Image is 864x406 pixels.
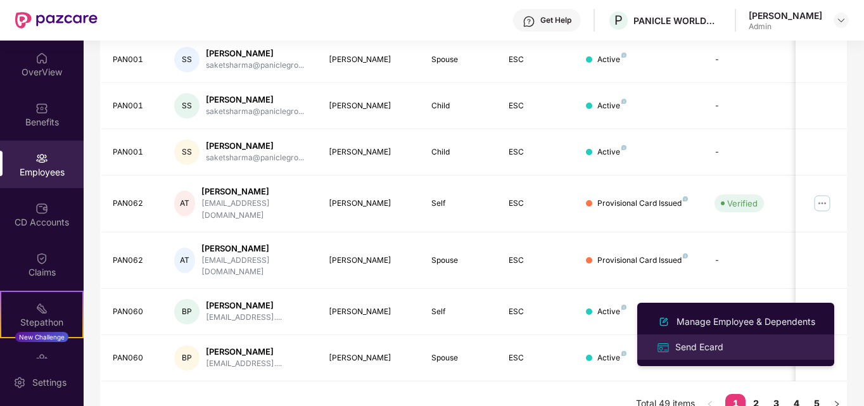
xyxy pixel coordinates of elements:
[329,352,412,364] div: [PERSON_NAME]
[597,255,688,267] div: Provisional Card Issued
[727,197,758,210] div: Verified
[35,102,48,115] img: svg+xml;base64,PHN2ZyBpZD0iQmVuZWZpdHMiIHhtbG5zPSJodHRwOi8vd3d3LnczLm9yZy8yMDAwL3N2ZyIgd2lkdGg9Ij...
[749,22,822,32] div: Admin
[206,60,304,72] div: saketsharma@paniclegro...
[656,341,670,355] img: svg+xml;base64,PHN2ZyB4bWxucz0iaHR0cDovL3d3dy53My5vcmcvMjAwMC9zdmciIHdpZHRoPSIxNiIgaGVpZ2h0PSIxNi...
[621,305,626,310] img: svg+xml;base64,PHN2ZyB4bWxucz0iaHR0cDovL3d3dy53My5vcmcvMjAwMC9zdmciIHdpZHRoPSI4IiBoZWlnaHQ9IjgiIH...
[674,315,818,329] div: Manage Employee & Dependents
[633,15,722,27] div: PANICLE WORLDWIDE PRIVATE LIMITED
[621,99,626,104] img: svg+xml;base64,PHN2ZyB4bWxucz0iaHR0cDovL3d3dy53My5vcmcvMjAwMC9zdmciIHdpZHRoPSI4IiBoZWlnaHQ9IjgiIH...
[206,94,304,106] div: [PERSON_NAME]
[35,302,48,315] img: svg+xml;base64,PHN2ZyB4bWxucz0iaHR0cDovL3d3dy53My5vcmcvMjAwMC9zdmciIHdpZHRoPSIyMSIgaGVpZ2h0PSIyMC...
[509,198,566,210] div: ESC
[206,106,304,118] div: saketsharma@paniclegro...
[206,312,282,324] div: [EMAIL_ADDRESS]....
[704,37,794,83] td: -
[431,54,488,66] div: Spouse
[206,346,282,358] div: [PERSON_NAME]
[13,376,26,389] img: svg+xml;base64,PHN2ZyBpZD0iU2V0dGluZy0yMHgyMCIgeG1sbnM9Imh0dHA6Ly93d3cudzMub3JnLzIwMDAvc3ZnIiB3aW...
[836,15,846,25] img: svg+xml;base64,PHN2ZyBpZD0iRHJvcGRvd24tMzJ4MzIiIHhtbG5zPSJodHRwOi8vd3d3LnczLm9yZy8yMDAwL3N2ZyIgd2...
[597,54,626,66] div: Active
[683,253,688,258] img: svg+xml;base64,PHN2ZyB4bWxucz0iaHR0cDovL3d3dy53My5vcmcvMjAwMC9zdmciIHdpZHRoPSI4IiBoZWlnaHQ9IjgiIH...
[1,316,82,329] div: Stepathon
[431,146,488,158] div: Child
[206,48,304,60] div: [PERSON_NAME]
[35,352,48,365] img: svg+xml;base64,PHN2ZyBpZD0iRW5kb3JzZW1lbnRzIiB4bWxucz0iaHR0cDovL3d3dy53My5vcmcvMjAwMC9zdmciIHdpZH...
[523,15,535,28] img: svg+xml;base64,PHN2ZyBpZD0iSGVscC0zMngzMiIgeG1sbnM9Imh0dHA6Ly93d3cudzMub3JnLzIwMDAvc3ZnIiB3aWR0aD...
[431,198,488,210] div: Self
[329,306,412,318] div: [PERSON_NAME]
[174,93,200,118] div: SS
[431,255,488,267] div: Spouse
[113,198,155,210] div: PAN062
[113,352,155,364] div: PAN060
[509,100,566,112] div: ESC
[749,10,822,22] div: [PERSON_NAME]
[704,83,794,129] td: -
[201,186,308,198] div: [PERSON_NAME]
[812,193,832,213] img: manageButton
[329,100,412,112] div: [PERSON_NAME]
[683,196,688,201] img: svg+xml;base64,PHN2ZyB4bWxucz0iaHR0cDovL3d3dy53My5vcmcvMjAwMC9zdmciIHdpZHRoPSI4IiBoZWlnaHQ9IjgiIH...
[621,53,626,58] img: svg+xml;base64,PHN2ZyB4bWxucz0iaHR0cDovL3d3dy53My5vcmcvMjAwMC9zdmciIHdpZHRoPSI4IiBoZWlnaHQ9IjgiIH...
[174,345,200,371] div: BP
[206,358,282,370] div: [EMAIL_ADDRESS]....
[509,54,566,66] div: ESC
[329,146,412,158] div: [PERSON_NAME]
[329,198,412,210] div: [PERSON_NAME]
[35,252,48,265] img: svg+xml;base64,PHN2ZyBpZD0iQ2xhaW0iIHhtbG5zPSJodHRwOi8vd3d3LnczLm9yZy8yMDAwL3N2ZyIgd2lkdGg9IjIwIi...
[597,100,626,112] div: Active
[201,255,308,279] div: [EMAIL_ADDRESS][DOMAIN_NAME]
[329,255,412,267] div: [PERSON_NAME]
[509,146,566,158] div: ESC
[509,255,566,267] div: ESC
[597,198,688,210] div: Provisional Card Issued
[621,145,626,150] img: svg+xml;base64,PHN2ZyB4bWxucz0iaHR0cDovL3d3dy53My5vcmcvMjAwMC9zdmciIHdpZHRoPSI4IiBoZWlnaHQ9IjgiIH...
[174,47,200,72] div: SS
[174,191,195,216] div: AT
[206,152,304,164] div: saketsharma@paniclegro...
[656,314,671,329] img: svg+xml;base64,PHN2ZyB4bWxucz0iaHR0cDovL3d3dy53My5vcmcvMjAwMC9zdmciIHhtbG5zOnhsaW5rPSJodHRwOi8vd3...
[431,352,488,364] div: Spouse
[704,129,794,175] td: -
[597,352,626,364] div: Active
[614,13,623,28] span: P
[540,15,571,25] div: Get Help
[174,299,200,324] div: BP
[35,52,48,65] img: svg+xml;base64,PHN2ZyBpZD0iSG9tZSIgeG1sbnM9Imh0dHA6Ly93d3cudzMub3JnLzIwMDAvc3ZnIiB3aWR0aD0iMjAiIG...
[15,12,98,29] img: New Pazcare Logo
[29,376,70,389] div: Settings
[206,300,282,312] div: [PERSON_NAME]
[113,100,155,112] div: PAN001
[431,100,488,112] div: Child
[621,351,626,356] img: svg+xml;base64,PHN2ZyB4bWxucz0iaHR0cDovL3d3dy53My5vcmcvMjAwMC9zdmciIHdpZHRoPSI4IiBoZWlnaHQ9IjgiIH...
[113,146,155,158] div: PAN001
[35,202,48,215] img: svg+xml;base64,PHN2ZyBpZD0iQ0RfQWNjb3VudHMiIGRhdGEtbmFtZT0iQ0QgQWNjb3VudHMiIHhtbG5zPSJodHRwOi8vd3...
[329,54,412,66] div: [PERSON_NAME]
[704,232,794,289] td: -
[35,152,48,165] img: svg+xml;base64,PHN2ZyBpZD0iRW1wbG95ZWVzIiB4bWxucz0iaHR0cDovL3d3dy53My5vcmcvMjAwMC9zdmciIHdpZHRoPS...
[201,243,308,255] div: [PERSON_NAME]
[174,248,195,273] div: AT
[201,198,308,222] div: [EMAIL_ADDRESS][DOMAIN_NAME]
[597,306,626,318] div: Active
[15,332,68,342] div: New Challenge
[509,352,566,364] div: ESC
[113,306,155,318] div: PAN060
[113,54,155,66] div: PAN001
[673,340,726,354] div: Send Ecard
[431,306,488,318] div: Self
[509,306,566,318] div: ESC
[113,255,155,267] div: PAN062
[206,140,304,152] div: [PERSON_NAME]
[597,146,626,158] div: Active
[174,139,200,165] div: SS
